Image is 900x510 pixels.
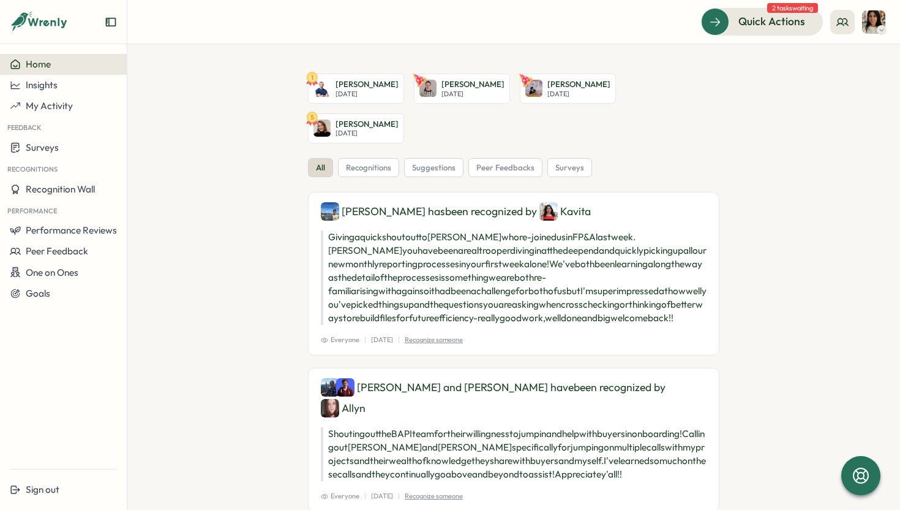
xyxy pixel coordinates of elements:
[26,79,58,91] span: Insights
[336,129,399,137] p: [DATE]
[26,142,59,153] span: Surveys
[26,287,50,299] span: Goals
[419,80,437,97] img: Lauren Sampayo
[26,267,78,278] span: One on Ones
[336,90,399,98] p: [DATE]
[316,162,325,173] span: all
[414,74,510,104] a: Lauren Sampayo[PERSON_NAME][DATE]
[405,335,463,345] p: Recognize someone
[26,484,59,495] span: Sign out
[701,8,823,35] button: Quick Actions
[310,112,314,121] text: 5
[398,335,400,345] p: |
[308,113,404,143] a: 5Hannah Dempster[PERSON_NAME][DATE]
[26,183,95,195] span: Recognition Wall
[398,491,400,501] p: |
[308,74,404,104] a: 1James Nock[PERSON_NAME][DATE]
[539,202,591,221] div: Kavita
[26,58,51,70] span: Home
[321,230,707,325] p: Giving a quick shout out to [PERSON_NAME] who re-joined us in FP&A last week. [PERSON_NAME] you h...
[336,79,399,90] p: [PERSON_NAME]
[364,335,366,345] p: |
[321,335,359,345] span: Everyone
[336,119,399,130] p: [PERSON_NAME]
[738,13,805,29] span: Quick Actions
[520,74,616,104] a: Leanne Zammit[PERSON_NAME][DATE]
[321,202,707,221] div: [PERSON_NAME] has been recognized by
[321,378,339,397] img: Alex Marshall
[321,399,366,417] div: Allyn
[313,80,331,97] img: James Nock
[26,245,88,257] span: Peer Feedback
[321,491,359,501] span: Everyone
[321,202,339,221] img: Chan-Lee Bond
[405,491,463,501] p: Recognize someone
[539,202,558,221] img: Kavita Thomas
[547,79,610,90] p: [PERSON_NAME]
[346,162,391,173] span: recognitions
[547,90,610,98] p: [DATE]
[555,162,584,173] span: surveys
[26,224,117,236] span: Performance Reviews
[371,335,393,345] p: [DATE]
[311,73,313,82] text: 1
[371,491,393,501] p: [DATE]
[525,80,542,97] img: Leanne Zammit
[862,10,885,34] img: Maria Khoury
[26,100,73,112] span: My Activity
[767,3,818,13] span: 2 tasks waiting
[364,491,366,501] p: |
[441,90,504,98] p: [DATE]
[412,162,456,173] span: suggestions
[105,16,117,28] button: Expand sidebar
[336,378,354,397] img: Henry Dennis
[441,79,504,90] p: [PERSON_NAME]
[321,427,707,481] p: Shouting out the BAPI team for their willingness to jump in and help with buyers in onboarding! C...
[313,120,331,137] img: Hannah Dempster
[321,399,339,417] img: Allyn Neal
[321,378,707,417] div: [PERSON_NAME] and [PERSON_NAME] have been recognized by
[476,162,534,173] span: peer feedbacks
